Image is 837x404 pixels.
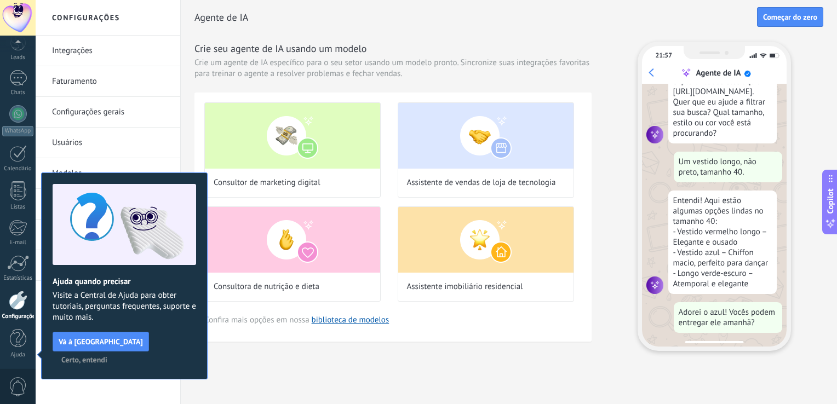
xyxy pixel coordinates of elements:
[52,128,169,158] a: Usuários
[56,351,112,368] button: Certo, entendi
[407,177,556,188] span: Assistente de vendas de loja de tecnologia
[205,207,380,273] img: Consultora de nutrição e dieta
[36,158,180,189] li: Modelos
[53,332,149,351] button: Vá à [GEOGRAPHIC_DATA]
[312,315,389,325] a: biblioteca de modelos
[398,103,574,169] img: Assistente de vendas de loja de tecnologia
[52,36,169,66] a: Integrações
[36,36,180,66] li: Integrações
[2,54,34,61] div: Leads
[59,338,143,345] span: Vá à [GEOGRAPHIC_DATA]
[668,191,777,294] div: Entendi! Aqui estão algumas opções lindas no tamanho 40: - Vestido vermelho longo – Elegante e ou...
[674,152,782,182] div: Um vestido longo, não preto, tamanho 40.
[52,66,169,97] a: Faturamento
[36,128,180,158] li: Usuários
[52,158,169,189] a: Modelos
[674,302,782,333] div: Adorei o azul! Vocês podem entregar ele amanhã?
[696,68,741,78] div: Agente de IA
[36,97,180,128] li: Configurações gerais
[205,103,380,169] img: Consultor de marketing digital
[407,281,523,292] span: Assistente imobiliário residencial
[52,97,169,128] a: Configurações gerais
[825,189,836,214] span: Copilot
[36,66,180,97] li: Faturamento
[2,351,34,359] div: Ajuda
[646,276,664,294] img: agent icon
[2,89,34,96] div: Chats
[398,207,574,273] img: Assistente imobiliário residencial
[668,61,777,143] div: Olá! Sim, temos! Você pode explorar todos eles aqui: [URL][DOMAIN_NAME]. Quer que eu ajude a filt...
[214,177,320,188] span: Consultor de marketing digital
[2,239,34,246] div: E-mail
[646,126,664,143] img: agent icon
[194,42,592,55] h3: Crie seu agente de IA usando um modelo
[656,51,672,60] div: 21:57
[194,7,757,28] h2: Agente de IA
[2,313,34,320] div: Configurações
[204,315,389,325] span: Confira mais opções em nossa
[2,165,34,172] div: Calendário
[61,356,107,363] span: Certo, entendi
[53,290,196,323] span: Visite a Central de Ajuda para obter tutoriais, perguntas frequentes, suporte e muito mais.
[2,204,34,211] div: Listas
[763,13,817,21] span: Começar do zero
[53,276,196,287] h2: Ajuda quando precisar
[214,281,319,292] span: Consultora de nutrição e dieta
[194,57,592,79] span: Crie um agente de IA específico para o seu setor usando um modelo pronto. Sincronize suas integra...
[2,275,34,282] div: Estatísticas
[2,126,33,136] div: WhatsApp
[757,7,823,27] button: Começar do zero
